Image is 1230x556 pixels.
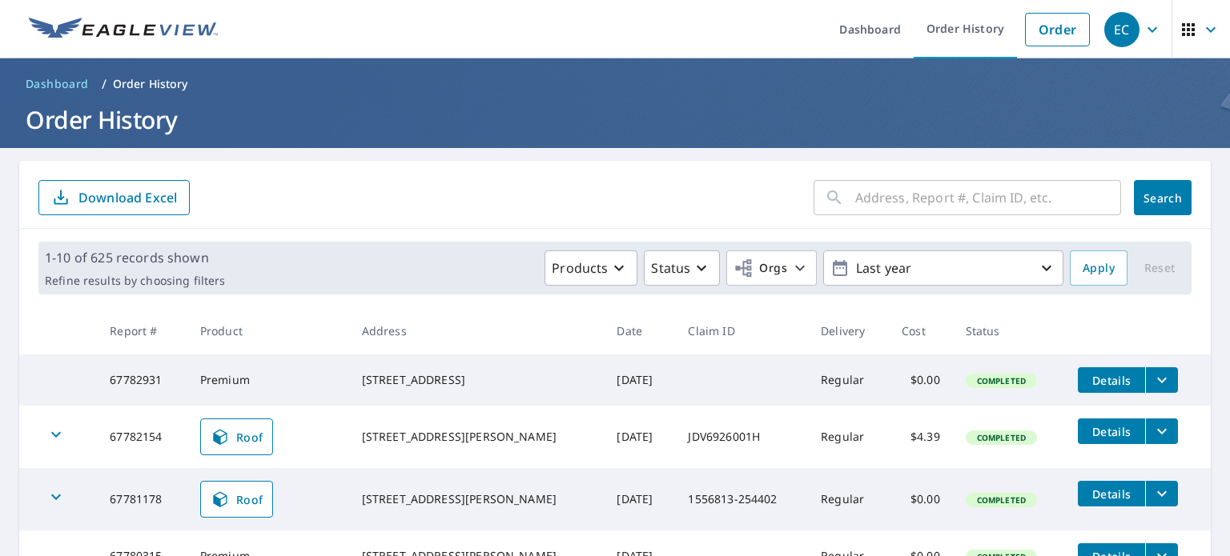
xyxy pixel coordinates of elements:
[967,432,1035,443] span: Completed
[1078,418,1145,444] button: detailsBtn-67782154
[604,406,675,468] td: [DATE]
[675,307,808,354] th: Claim ID
[545,250,637,286] button: Products
[734,258,787,278] span: Orgs
[362,429,592,445] div: [STREET_ADDRESS][PERSON_NAME]
[1087,373,1136,388] span: Details
[200,481,274,518] a: Roof
[19,103,1211,136] h1: Order History
[808,354,889,406] td: Regular
[967,375,1035,386] span: Completed
[362,491,592,507] div: [STREET_ADDRESS][PERSON_NAME]
[187,354,349,406] td: Premium
[211,427,263,446] span: Roof
[78,189,177,206] p: Download Excel
[1087,424,1136,439] span: Details
[97,406,187,468] td: 67782154
[808,406,889,468] td: Regular
[26,76,89,92] span: Dashboard
[97,468,187,530] td: 67781178
[823,250,1063,286] button: Last year
[889,307,953,354] th: Cost
[889,468,953,530] td: $0.00
[1104,12,1140,47] div: EC
[45,248,225,267] p: 1-10 of 625 records shown
[1145,367,1178,393] button: filesDropdownBtn-67782931
[102,74,107,94] li: /
[97,354,187,406] td: 67782931
[604,307,675,354] th: Date
[850,254,1037,282] p: Last year
[29,18,218,42] img: EV Logo
[38,180,190,215] button: Download Excel
[1078,367,1145,393] button: detailsBtn-67782931
[19,71,95,97] a: Dashboard
[1078,481,1145,506] button: detailsBtn-67781178
[651,258,690,278] p: Status
[200,418,274,455] a: Roof
[1070,250,1127,286] button: Apply
[808,468,889,530] td: Regular
[644,250,720,286] button: Status
[349,307,605,354] th: Address
[1025,13,1090,46] a: Order
[808,307,889,354] th: Delivery
[604,468,675,530] td: [DATE]
[97,307,187,354] th: Report #
[889,354,953,406] td: $0.00
[953,307,1065,354] th: Status
[889,406,953,468] td: $4.39
[726,250,817,286] button: Orgs
[552,258,608,278] p: Products
[1147,190,1179,206] span: Search
[19,71,1211,97] nav: breadcrumb
[855,175,1121,220] input: Address, Report #, Claim ID, etc.
[1083,258,1115,278] span: Apply
[45,274,225,288] p: Refine results by choosing filters
[675,406,808,468] td: JDV6926001H
[1145,481,1178,506] button: filesDropdownBtn-67781178
[362,372,592,388] div: [STREET_ADDRESS]
[675,468,808,530] td: 1556813-254402
[1087,486,1136,502] span: Details
[967,494,1035,506] span: Completed
[1145,418,1178,444] button: filesDropdownBtn-67782154
[604,354,675,406] td: [DATE]
[1134,180,1192,215] button: Search
[187,307,349,354] th: Product
[113,76,188,92] p: Order History
[211,490,263,509] span: Roof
